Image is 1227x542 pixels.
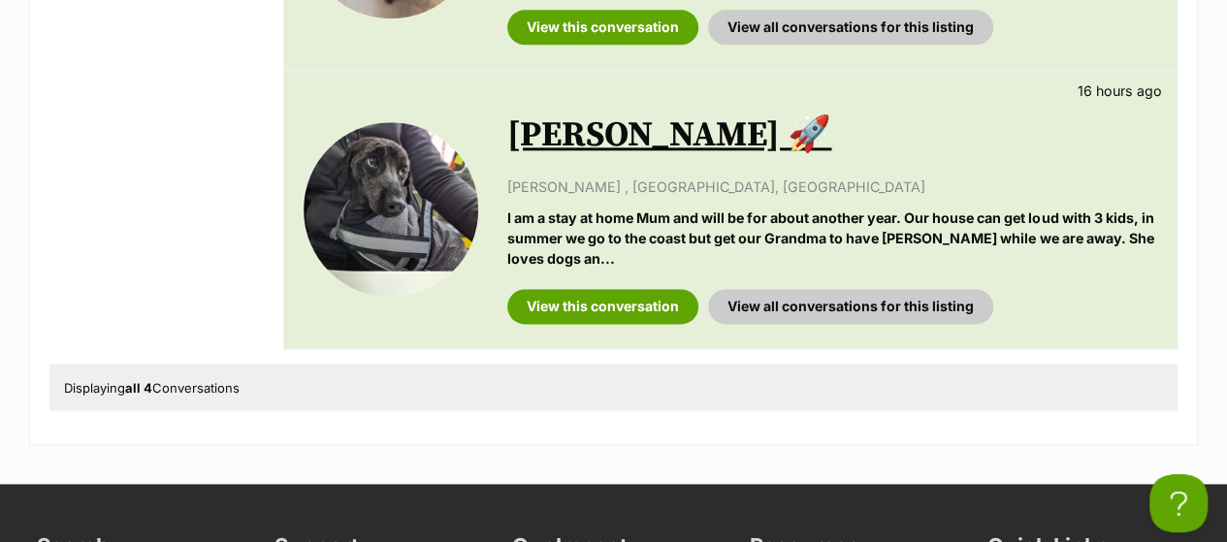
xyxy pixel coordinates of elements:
a: View this conversation [507,289,698,324]
p: 16 hours ago [1078,80,1162,101]
p: [PERSON_NAME] , [GEOGRAPHIC_DATA], [GEOGRAPHIC_DATA] [507,176,1157,197]
iframe: Help Scout Beacon - Open [1149,474,1208,532]
strong: all 4 [125,380,152,396]
a: View all conversations for this listing [708,289,993,324]
a: [PERSON_NAME] 🚀 [507,113,831,157]
span: Displaying Conversations [64,380,240,396]
img: Jett 🚀 [304,122,478,297]
a: View all conversations for this listing [708,10,993,45]
a: View this conversation [507,10,698,45]
p: I am a stay at home Mum and will be for about another year. Our house can get loud with 3 kids, i... [507,207,1157,270]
